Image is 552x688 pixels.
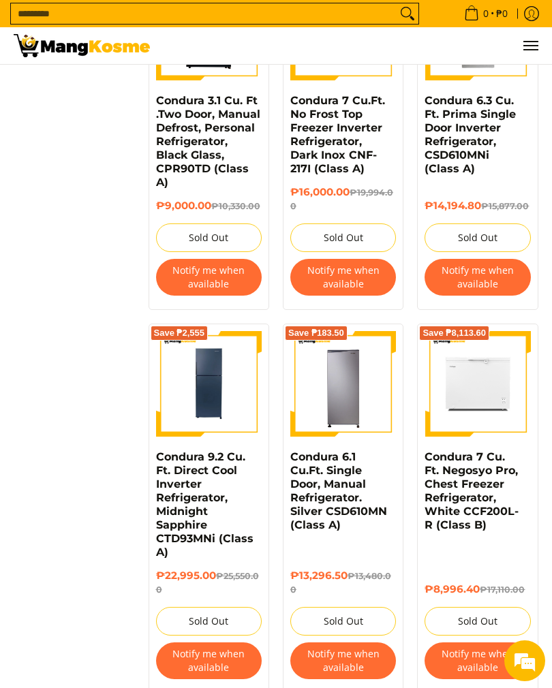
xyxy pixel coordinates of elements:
[290,569,396,597] h6: ₱13,296.50
[156,223,262,252] button: Sold Out
[481,9,491,18] span: 0
[156,569,262,597] h6: ₱22,995.00
[156,571,259,595] del: ₱25,550.00
[290,331,396,437] img: Condura 6.1 Cu.Ft. Single Door, Manual Refrigerator. Silver CSD610MN (Class A)
[164,27,538,64] ul: Customer Navigation
[79,172,188,309] span: We're online!
[425,259,530,296] button: Notify me when available
[425,331,530,437] img: Condura 7 Cu. Ft. Negosyo Pro, Chest Freezer Refrigerator, White CCF200L-R (Class B)
[494,9,510,18] span: ₱0
[481,201,529,211] del: ₱15,877.00
[425,200,530,213] h6: ₱14,194.80
[425,223,530,252] button: Sold Out
[156,259,262,296] button: Notify me when available
[156,450,254,559] a: Condura 9.2 Cu. Ft. Direct Cool Inverter Refrigerator, Midnight Sapphire CTD93MNi (Class A)
[290,607,396,636] button: Sold Out
[522,27,538,64] button: Menu
[154,329,205,337] span: Save ₱2,555
[14,34,150,57] img: Bodega Sale Refrigerator l Mang Kosme: Home Appliances Warehouse Sale
[425,583,530,597] h6: ₱8,996.40
[164,27,538,64] nav: Main Menu
[211,201,260,211] del: ₱10,330.00
[156,200,262,213] h6: ₱9,000.00
[290,571,391,595] del: ₱13,480.00
[425,450,519,531] a: Condura 7 Cu. Ft. Negosyo Pro, Chest Freezer Refrigerator, White CCF200L-R (Class B)
[423,329,486,337] span: Save ₱8,113.60
[290,450,387,531] a: Condura 6.1 Cu.Ft. Single Door, Manual Refrigerator. Silver CSD610MN (Class A)
[290,186,396,213] h6: ₱16,000.00
[290,187,393,211] del: ₱19,994.00
[397,3,418,24] button: Search
[480,584,525,595] del: ₱17,110.00
[290,259,396,296] button: Notify me when available
[425,607,530,636] button: Sold Out
[71,76,229,94] div: Chat with us now
[290,642,396,679] button: Notify me when available
[288,329,344,337] span: Save ₱183.50
[460,6,512,21] span: •
[425,94,516,175] a: Condura 6.3 Cu. Ft. Prima Single Door Inverter Refrigerator, CSD610MNi (Class A)
[156,607,262,636] button: Sold Out
[156,332,262,436] img: condura-9.3-cubic-feet-direct-cool-inverter-refrigerator-midnight-sapphire-full-view-mang-kosme
[224,7,256,40] div: Minimize live chat window
[425,642,530,679] button: Notify me when available
[156,94,260,189] a: Condura 3.1 Cu. Ft .Two Door, Manual Defrost, Personal Refrigerator, Black Glass, CPR90TD (Class A)
[290,94,385,175] a: Condura 7 Cu.Ft. No Frost Top Freezer Inverter Refrigerator, Dark Inox CNF-217I (Class A)
[7,372,260,420] textarea: Type your message and hit 'Enter'
[156,642,262,679] button: Notify me when available
[290,223,396,252] button: Sold Out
